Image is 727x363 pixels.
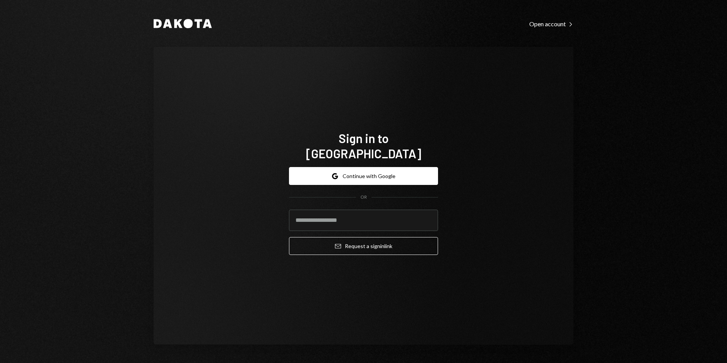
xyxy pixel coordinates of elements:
[289,167,438,185] button: Continue with Google
[360,194,367,201] div: OR
[289,131,438,161] h1: Sign in to [GEOGRAPHIC_DATA]
[289,237,438,255] button: Request a signinlink
[529,19,573,28] a: Open account
[529,20,573,28] div: Open account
